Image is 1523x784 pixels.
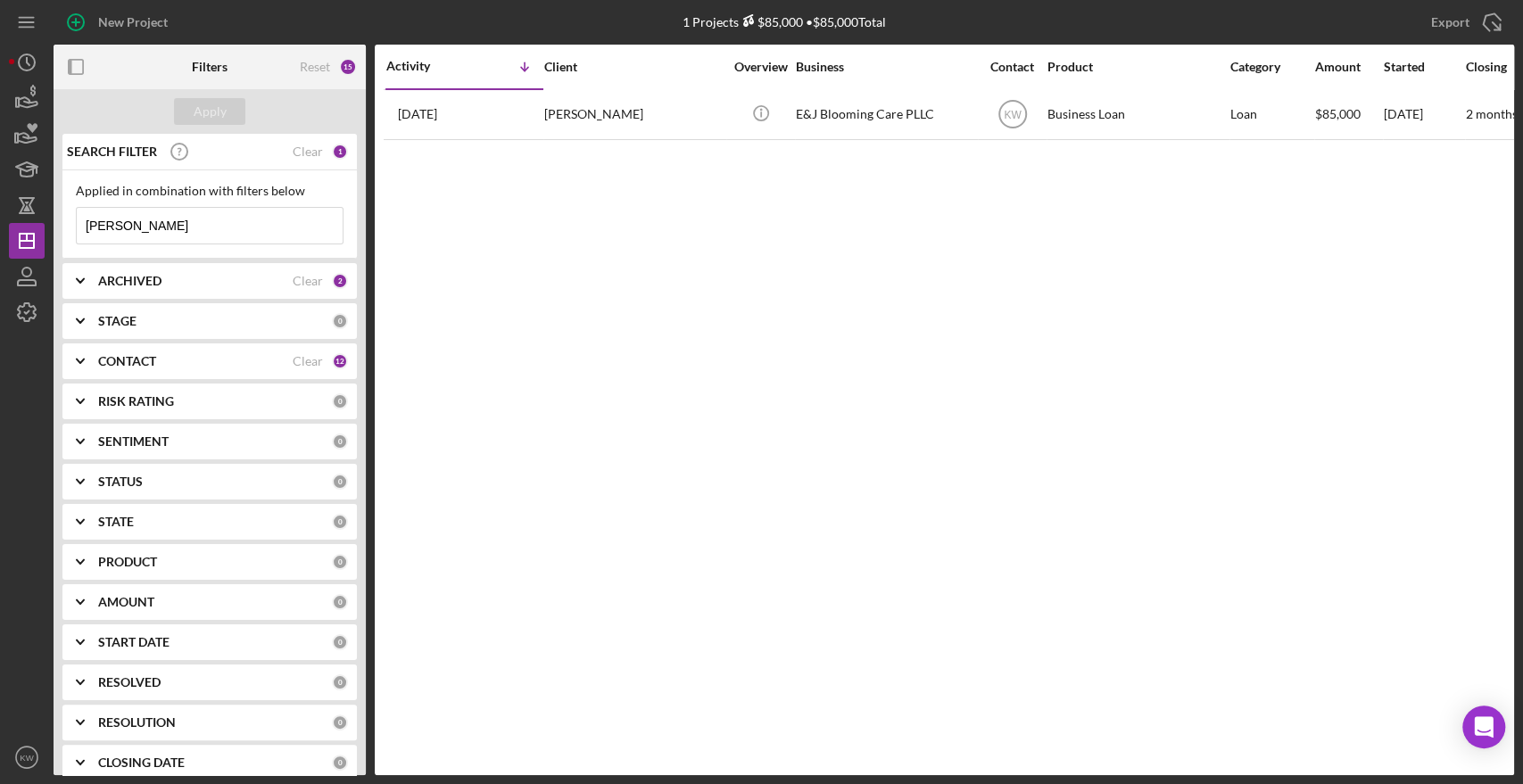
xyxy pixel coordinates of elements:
[98,675,161,689] b: RESOLVED
[332,554,348,570] div: 0
[332,474,348,490] div: 0
[1462,706,1505,748] div: Open Intercom Messenger
[332,674,348,690] div: 0
[293,274,323,288] div: Clear
[9,739,45,775] button: KW
[1431,4,1469,40] div: Export
[76,184,344,198] div: Applied in combination with filters below
[1466,106,1518,121] time: 2 months
[98,4,168,40] div: New Project
[67,144,157,159] b: SEARCH FILTER
[1230,91,1313,138] div: Loan
[1384,60,1464,74] div: Started
[98,274,161,288] b: ARCHIVED
[1315,60,1382,74] div: Amount
[98,595,154,609] b: AMOUNT
[332,393,348,409] div: 0
[739,14,803,29] div: $85,000
[1315,106,1361,121] span: $85,000
[332,594,348,610] div: 0
[332,433,348,450] div: 0
[98,434,169,449] b: SENTIMENT
[1413,4,1514,40] button: Export
[332,353,348,369] div: 12
[98,515,134,529] b: STATE
[1384,91,1464,138] div: [DATE]
[98,555,157,569] b: PRODUCT
[544,91,723,138] div: [PERSON_NAME]
[194,98,227,125] div: Apply
[98,314,137,328] b: STAGE
[332,514,348,530] div: 0
[300,60,330,74] div: Reset
[332,634,348,650] div: 0
[683,14,886,29] div: 1 Projects • $85,000 Total
[727,60,794,74] div: Overview
[98,394,174,409] b: RISK RATING
[98,715,176,730] b: RESOLUTION
[293,354,323,368] div: Clear
[98,635,170,649] b: START DATE
[192,60,228,74] b: Filters
[332,755,348,771] div: 0
[98,354,156,368] b: CONTACT
[332,714,348,730] div: 0
[1047,91,1226,138] div: Business Loan
[398,107,437,121] time: 2025-08-18 20:18
[293,144,323,159] div: Clear
[544,60,723,74] div: Client
[979,60,1046,74] div: Contact
[98,475,143,489] b: STATUS
[332,273,348,289] div: 2
[386,59,465,73] div: Activity
[796,91,974,138] div: E&J Blooming Care PLLC
[332,313,348,329] div: 0
[98,755,185,770] b: CLOSING DATE
[174,98,245,125] button: Apply
[20,753,34,763] text: KW
[1230,60,1313,74] div: Category
[332,144,348,160] div: 1
[796,60,974,74] div: Business
[1004,109,1022,121] text: KW
[54,4,186,40] button: New Project
[339,58,357,76] div: 15
[1047,60,1226,74] div: Product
